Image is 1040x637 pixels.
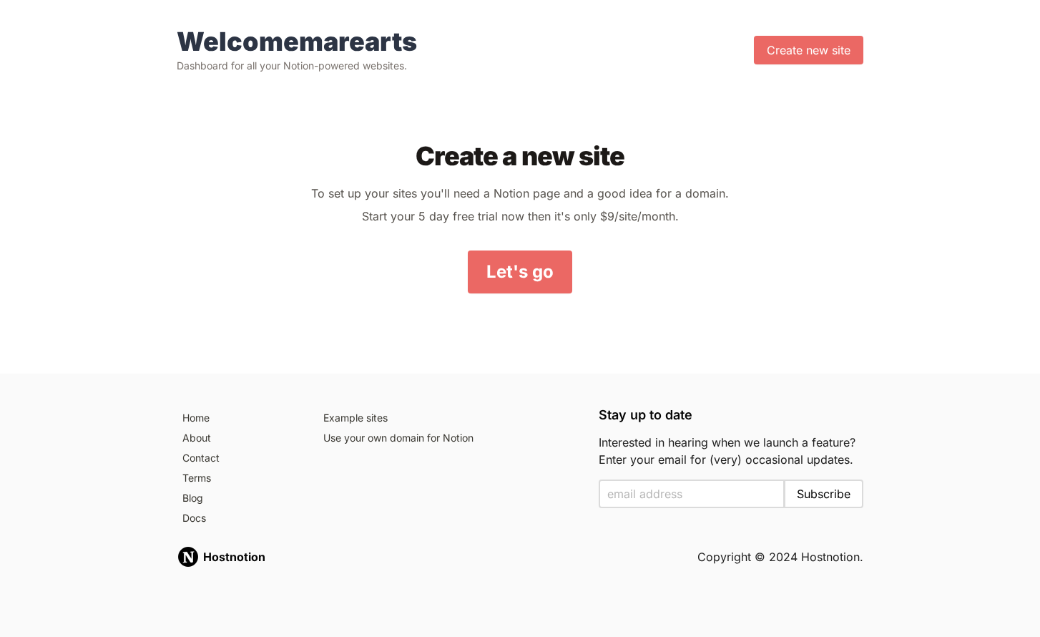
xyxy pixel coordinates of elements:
[177,508,300,528] a: Docs
[177,488,300,508] a: Blog
[468,251,572,293] a: Let's go
[599,408,863,422] h5: Stay up to date
[599,480,785,508] input: Enter your email to subscribe to the email list and be notified when we launch
[754,36,863,64] a: Create new site
[200,182,840,228] p: To set up your sites you'll need a Notion page and a good idea for a domain. Start your 5 day fre...
[177,27,417,56] h1: Welcome marearts
[177,428,300,448] a: About
[177,448,300,468] a: Contact
[177,545,200,568] img: Hostnotion logo
[784,480,863,508] button: Subscribe
[177,408,300,428] a: Home
[318,408,582,428] a: Example sites
[697,548,863,565] h5: Copyright © 2024 Hostnotion.
[318,428,582,448] a: Use your own domain for Notion
[203,550,265,564] strong: Hostnotion
[599,434,863,468] p: Interested in hearing when we launch a feature? Enter your email for (very) occasional updates.
[200,142,840,170] h2: Create a new site
[177,468,300,488] a: Terms
[177,59,417,73] p: Dashboard for all your Notion-powered websites.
